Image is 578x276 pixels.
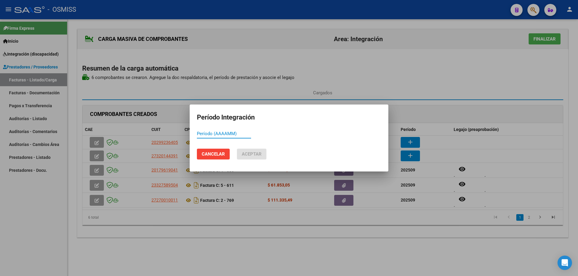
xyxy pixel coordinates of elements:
span: Cancelar [202,151,225,157]
button: Cancelar [197,149,230,159]
h2: Período Integración [197,112,381,123]
button: Aceptar [237,149,266,159]
span: Aceptar [242,151,262,157]
div: Open Intercom Messenger [558,256,572,270]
